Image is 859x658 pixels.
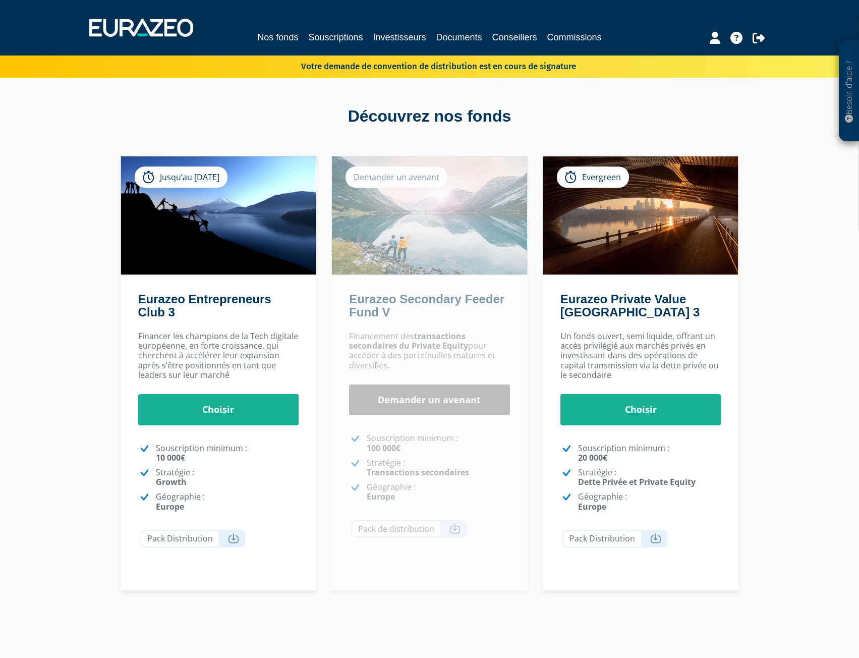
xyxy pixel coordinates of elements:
a: Conseillers [492,30,537,44]
p: Stratégie : [156,468,299,487]
div: Evergreen [557,167,629,188]
a: Commissions [547,30,602,44]
a: Pack de distribution [351,520,467,538]
a: Pack Distribution [562,530,667,547]
a: Eurazeo Private Value [GEOGRAPHIC_DATA] 3 [560,292,700,319]
a: Documents [436,30,482,44]
strong: Europe [578,501,606,512]
strong: 100 000€ [367,443,400,454]
p: Géographie : [578,492,721,511]
p: Géographie : [367,482,510,502]
strong: transactions secondaires du Private Equity [349,331,468,351]
p: Souscription minimum : [578,444,721,463]
div: Demander un avenant [346,167,447,188]
a: Pack Distribution [140,530,245,547]
a: Nos fonds [257,30,298,46]
a: Investisseurs [373,30,426,44]
p: Géographie : [156,492,299,511]
p: Financer les champions de la Tech digitale européenne, en forte croissance, qui cherchent à accél... [138,332,299,380]
p: Souscription minimum : [156,444,299,463]
div: Jusqu’au [DATE] [135,167,227,188]
a: Eurazeo Entrepreneurs Club 3 [138,292,271,319]
strong: 20 000€ [578,452,607,463]
strong: 10 000€ [156,452,185,463]
img: 1732889491-logotype_eurazeo_blanc_rvb.png [89,19,193,37]
p: Souscription minimum : [367,433,510,453]
strong: Transactions secondaires [367,467,469,478]
a: Choisir [560,394,721,425]
img: Eurazeo Secondary Feeder Fund V [332,156,527,275]
p: Un fonds ouvert, semi liquide, offrant un accès privilégié aux marchés privés en investissant dan... [560,332,721,380]
img: Eurazeo Private Value Europe 3 [543,156,738,275]
strong: Growth [156,476,187,487]
a: Eurazeo Secondary Feeder Fund V [349,292,504,319]
strong: Europe [367,491,395,502]
p: Stratégie : [578,468,721,487]
p: Besoin d'aide ? [843,46,855,137]
strong: Europe [156,501,184,512]
a: Demander un avenant [349,385,510,416]
p: Stratégie : [367,458,510,477]
a: Souscriptions [308,30,363,44]
a: Choisir [138,394,299,425]
strong: Dette Privée et Private Equity [578,476,696,487]
img: Eurazeo Entrepreneurs Club 3 [121,156,316,275]
div: Découvrez nos fonds [142,105,717,128]
p: Votre demande de convention de distribution est en cours de signature [272,58,576,73]
p: Financement des pour accéder à des portefeuilles matures et diversifiés. [349,332,510,370]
